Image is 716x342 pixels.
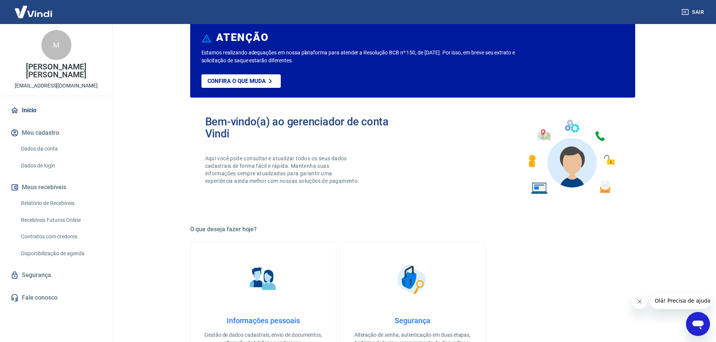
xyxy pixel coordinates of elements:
[680,5,707,19] button: Sair
[9,289,103,306] a: Fale conosco
[686,312,710,336] iframe: Botão para abrir a janela de mensagens
[6,63,106,79] p: [PERSON_NAME] [PERSON_NAME]
[18,212,103,228] a: Recebíveis Futuros Online
[41,30,71,60] div: M
[650,292,710,309] iframe: Mensagem da empresa
[9,102,103,119] a: Início
[203,316,324,325] h4: Informações pessoais
[9,267,103,283] a: Segurança
[190,226,635,233] h5: O que deseja fazer hoje?
[244,261,282,298] img: Informações pessoais
[522,116,620,199] img: Imagem de um avatar masculino com diversos icones exemplificando as funcionalidades do gerenciado...
[632,294,647,309] iframe: Fechar mensagem
[5,5,63,11] span: Olá! Precisa de ajuda?
[18,141,103,157] a: Dados da conta
[216,34,268,41] h6: ATENÇÃO
[9,0,58,23] img: Vindi
[205,155,361,185] p: Aqui você pode consultar e atualizar todos os seus dados cadastrais de forma fácil e rápida. Mant...
[352,316,473,325] h4: Segurança
[18,196,103,211] a: Relatório de Recebíveis
[18,158,103,173] a: Dados de login
[9,179,103,196] button: Meus recebíveis
[15,82,98,90] p: [EMAIL_ADDRESS][DOMAIN_NAME]
[18,246,103,261] a: Disponibilização de agenda
[207,78,266,84] p: Confira o que muda
[201,74,281,88] a: Confira o que muda
[18,229,103,244] a: Contratos com credores
[9,125,103,141] button: Meu cadastro
[201,49,539,65] p: Estamos realizando adequações em nossa plataforma para atender a Resolução BCB nº 150, de [DATE]....
[394,261,431,298] img: Segurança
[205,116,413,140] h2: Bem-vindo(a) ao gerenciador de conta Vindi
